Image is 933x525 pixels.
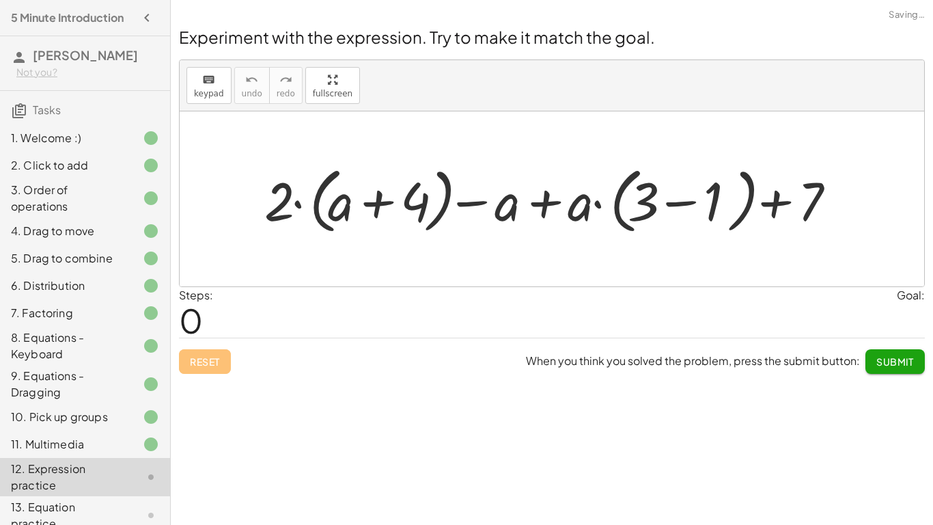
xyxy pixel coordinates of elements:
span: Saving… [889,8,925,22]
span: keypad [194,89,224,98]
div: 4. Drag to move [11,223,121,239]
button: redoredo [269,67,303,104]
i: Task finished. [143,409,159,425]
button: fullscreen [305,67,360,104]
i: Task finished. [143,376,159,392]
i: Task finished. [143,130,159,146]
div: 7. Factoring [11,305,121,321]
span: fullscreen [313,89,352,98]
h4: 5 Minute Introduction [11,10,124,26]
span: 0 [179,299,203,341]
span: Submit [876,355,914,368]
i: Task finished. [143,305,159,321]
div: 6. Distribution [11,278,121,294]
label: Steps: [179,288,213,302]
i: Task finished. [143,157,159,174]
i: Task finished. [143,338,159,354]
i: Task not started. [143,469,159,485]
div: 2. Click to add [11,157,121,174]
i: Task not started. [143,507,159,524]
div: 11. Multimedia [11,436,121,453]
i: keyboard [202,72,215,88]
i: Task finished. [143,278,159,294]
i: Task finished. [143,223,159,239]
button: undoundo [234,67,270,104]
i: Task finished. [143,436,159,453]
span: redo [277,89,295,98]
div: 5. Drag to combine [11,250,121,267]
span: [PERSON_NAME] [33,47,138,63]
div: Goal: [897,287,925,304]
div: 8. Equations - Keyboard [11,329,121,362]
button: Submit [865,349,925,374]
span: Experiment with the expression. Try to make it match the goal. [179,27,655,47]
div: 9. Equations - Dragging [11,368,121,401]
div: 10. Pick up groups [11,409,121,425]
i: redo [279,72,292,88]
i: Task finished. [143,250,159,267]
i: Task finished. [143,190,159,206]
div: Not you? [16,66,159,79]
button: keyboardkeypad [186,67,232,104]
span: When you think you solved the problem, press the submit button: [526,353,860,368]
div: 12. Expression practice [11,461,121,494]
div: 1. Welcome :) [11,130,121,146]
span: undo [242,89,262,98]
span: Tasks [33,103,61,117]
i: undo [245,72,258,88]
div: 3. Order of operations [11,182,121,215]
